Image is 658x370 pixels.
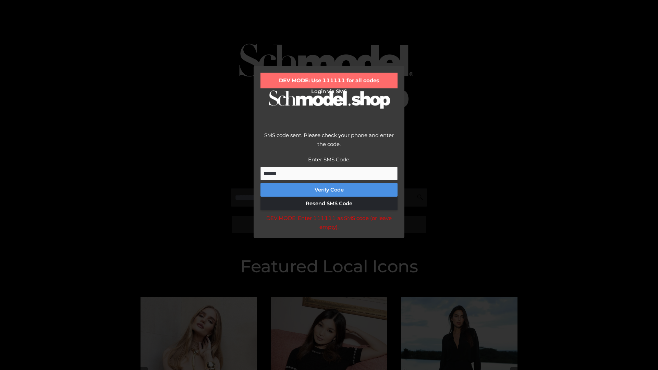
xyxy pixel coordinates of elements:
[260,197,398,210] button: Resend SMS Code
[308,156,350,163] label: Enter SMS Code:
[260,214,398,231] div: DEV MODE: Enter 111111 as SMS code (or leave empty).
[260,183,398,197] button: Verify Code
[260,131,398,155] div: SMS code sent. Please check your phone and enter the code.
[260,73,398,88] div: DEV MODE: Use 111111 for all codes
[260,88,398,95] h2: Login via SMS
